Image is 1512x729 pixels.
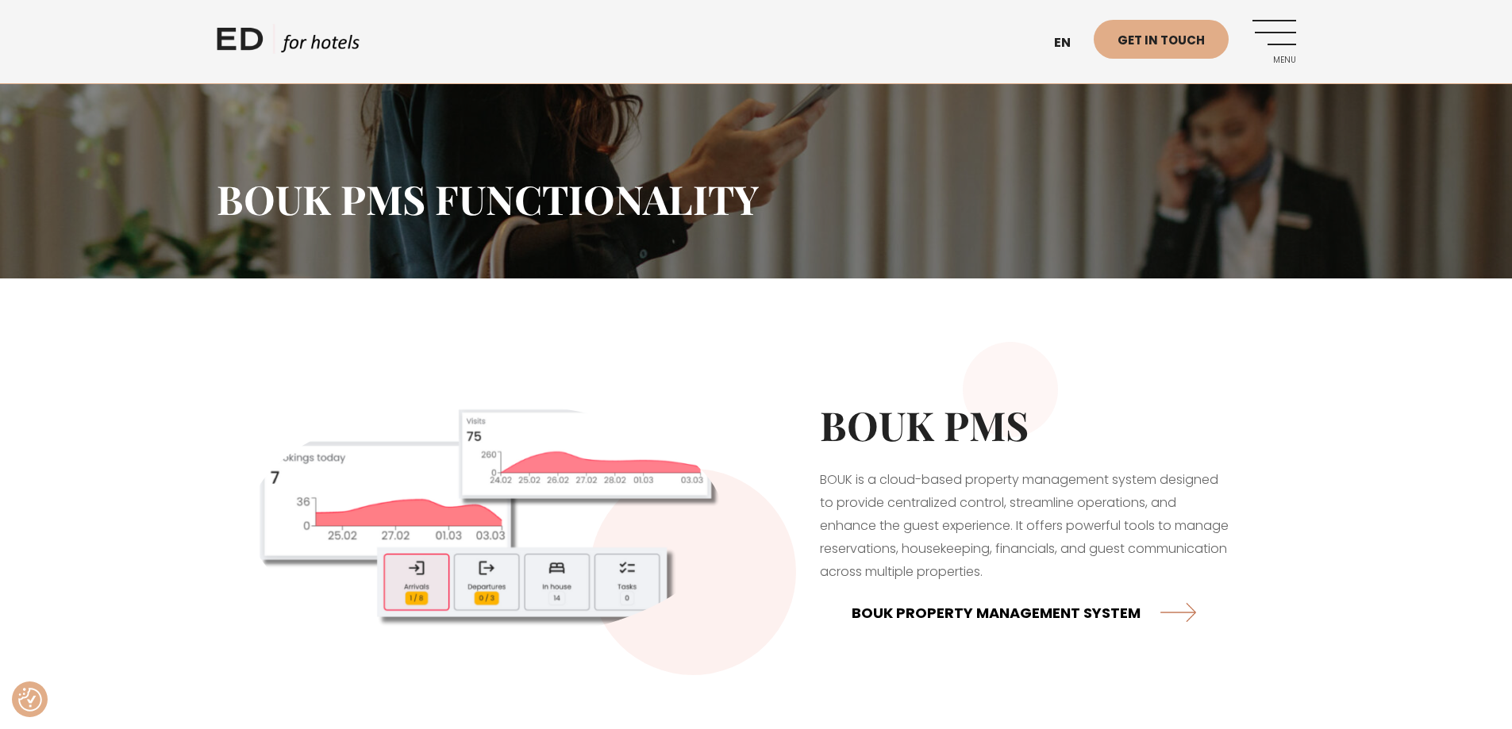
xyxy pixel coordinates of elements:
[1046,24,1094,63] a: en
[248,402,725,640] img: BOUK PMS Functionality | Everything You Need to Run Your Hotel
[18,688,42,712] button: Consent Preferences
[217,24,360,63] a: ED HOTELS
[1252,56,1296,65] span: Menu
[18,688,42,712] img: Revisit consent button
[1094,20,1229,59] a: Get in touch
[820,469,1233,641] p: BOUK is a cloud-based property management system designed to provide centralized control, streaml...
[1252,20,1296,63] a: Menu
[820,401,1233,449] h2: BOUK PMS
[852,591,1196,633] a: BOUK PROPERTY MANAGEMENT SYSTEM
[217,172,759,225] span: BOUK PMS functionality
